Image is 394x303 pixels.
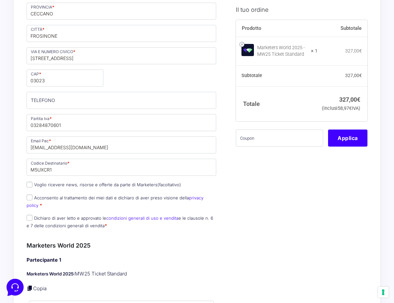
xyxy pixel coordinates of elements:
[5,211,46,226] button: Home
[357,96,360,103] span: €
[27,215,213,228] label: Dichiaro di aver letto e approvato le e le clausole n. 6 e 7 delle condizioni generali di vendita
[311,48,318,54] strong: × 1
[31,37,45,50] img: dark
[57,220,74,226] p: Messaggi
[27,270,216,278] p: MW25 Ticket Standard
[27,92,216,109] input: TELEFONO
[338,105,352,111] span: 58,97
[27,271,75,276] strong: Marketers World 2025:
[27,285,33,292] a: Copia i dettagli dell'acquirente
[27,159,216,176] input: Codice Destinatario *
[27,3,216,20] input: PROVINCIA *
[236,129,323,146] input: Coupon
[349,105,352,111] span: €
[5,5,110,16] h2: Ciao da Marketers 👋
[339,96,360,103] bdi: 327,00
[27,25,216,42] input: CITTÀ *
[27,70,103,87] input: CAP *
[257,44,306,57] div: Marketers World 2025 - MW25 Ticket Standard
[21,37,34,50] img: dark
[27,114,216,131] input: Inserisci soltanto il numero di Partita IVA senza prefisso IT *
[10,81,51,87] span: Trova una risposta
[46,211,86,226] button: Messaggi
[15,95,107,102] input: Cerca un articolo...
[359,73,362,78] span: €
[27,195,203,208] label: Acconsento al trattamento dei miei dati e dichiaro di aver preso visione della
[27,256,216,264] h4: Partecipante 1
[10,55,121,68] button: Inizia una conversazione
[328,129,367,146] button: Applica
[33,285,47,292] a: Copia
[27,241,216,250] h3: Marketers World 2025
[241,44,254,56] img: Marketers World 2025 - MW25 Ticket Standard
[106,215,178,221] a: condizioni generali di uso e vendita
[157,182,181,187] span: (facoltativo)
[345,73,362,78] bdi: 327,00
[20,220,31,226] p: Home
[27,182,32,188] input: Voglio ricevere news, risorse e offerte da parte di Marketers(facoltativo)
[10,26,56,31] span: Le tue conversazioni
[318,20,367,37] th: Subtotale
[27,47,216,64] input: VIA E NUMERO CIVICO *
[86,211,126,226] button: Aiuto
[27,215,32,221] input: Dichiaro di aver letto e approvato lecondizioni generali di uso e venditae le clausole n. 6 e 7 d...
[359,48,362,53] span: €
[27,136,216,153] input: Email Pec *
[101,220,111,226] p: Aiuto
[27,182,181,187] label: Voglio ricevere news, risorse e offerte da parte di Marketers
[10,37,24,50] img: dark
[378,287,389,298] button: Le tue preferenze relative al consenso per le tecnologie di tracciamento
[322,105,360,111] small: (inclusi IVA)
[43,59,97,64] span: Inizia una conversazione
[236,5,367,14] h3: Il tuo ordine
[345,48,362,53] bdi: 327,00
[5,277,25,297] iframe: Customerly Messenger Launcher
[236,86,317,121] th: Totale
[236,20,317,37] th: Prodotto
[70,81,121,87] a: Apri Centro Assistenza
[236,65,317,86] th: Subtotale
[27,194,32,200] input: Acconsento al trattamento dei miei dati e dichiaro di aver preso visione dellaprivacy policy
